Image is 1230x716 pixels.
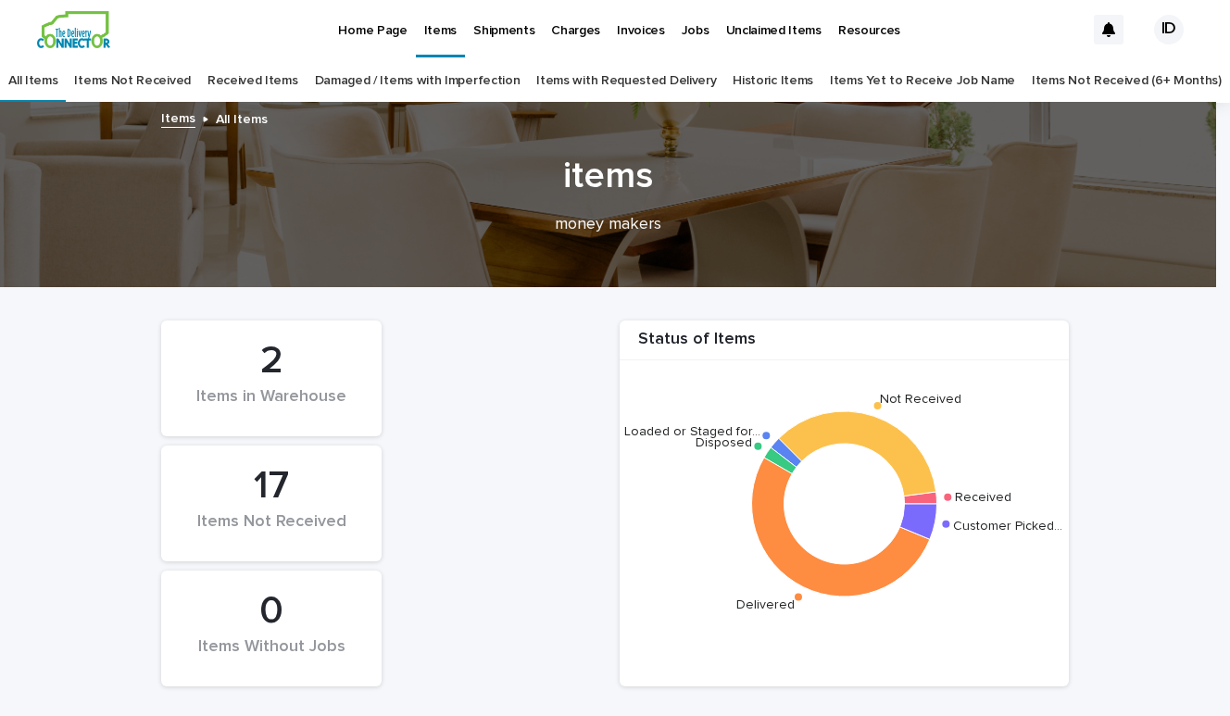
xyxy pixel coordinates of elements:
text: Customer Picked… [953,520,1062,533]
a: Items [161,107,195,128]
a: Items Not Received (6+ Months) [1032,59,1222,103]
text: Loaded or Staged for… [624,424,760,437]
text: Not Received [880,393,961,406]
a: Damaged / Items with Imperfection [315,59,521,103]
div: ID [1154,15,1184,44]
h1: items [155,154,1062,198]
a: Historic Items [733,59,813,103]
a: All Items [8,59,57,103]
div: 0 [193,588,350,634]
div: 2 [193,338,350,384]
div: Items Without Jobs [193,637,350,676]
div: Items in Warehouse [193,387,350,426]
a: Items with Requested Delivery [536,59,716,103]
a: Received Items [207,59,298,103]
div: Items Not Received [193,512,350,551]
img: aCWQmA6OSGG0Kwt8cj3c [37,11,110,48]
div: Status of Items [620,330,1069,360]
text: Disposed [696,436,752,449]
div: 17 [193,463,350,509]
text: Delivered [736,597,795,610]
text: Received [955,491,1011,504]
p: money makers [238,215,979,235]
p: All Items [216,107,268,128]
a: Items Yet to Receive Job Name [830,59,1015,103]
a: Items Not Received [74,59,190,103]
